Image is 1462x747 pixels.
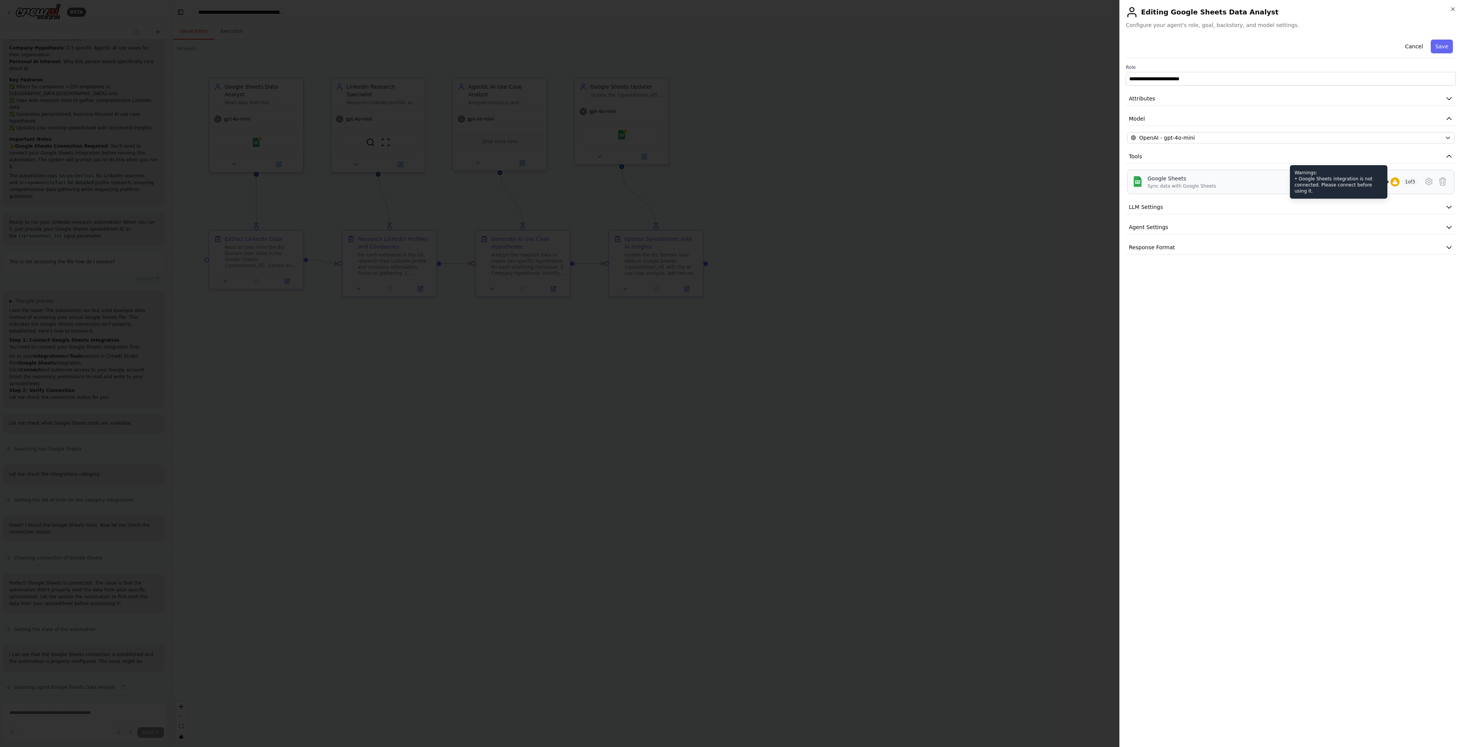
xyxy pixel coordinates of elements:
span: Configure your agent's role, goal, backstory, and model settings. [1126,21,1456,29]
div: Sync data with Google Sheets [1148,183,1216,189]
button: Model [1126,112,1456,126]
button: Tools [1126,150,1456,164]
span: Agent Settings [1129,223,1168,231]
span: Attributes [1129,95,1155,102]
button: Configure tool [1422,175,1436,188]
button: Cancel [1400,40,1427,53]
button: Agent Settings [1126,220,1456,234]
button: Delete tool [1436,175,1449,188]
span: LLM Settings [1129,203,1163,211]
span: Tools [1129,153,1142,160]
span: Response Format [1129,244,1175,251]
div: Warnings: • Google Sheets integration is not connected. Please connect before using it. [1290,165,1387,199]
div: Google Sheets [1148,175,1216,182]
label: Role [1126,64,1456,70]
button: Response Format [1126,241,1456,255]
h2: Editing Google Sheets Data Analyst [1126,6,1456,18]
span: 1 of 3 [1403,178,1417,186]
img: Google Sheets [1132,176,1143,187]
span: OpenAI - gpt-4o-mini [1139,134,1195,142]
button: OpenAI - gpt-4o-mini [1127,132,1454,143]
button: Attributes [1126,92,1456,106]
span: Model [1129,115,1145,123]
button: LLM Settings [1126,200,1456,214]
button: Save [1431,40,1453,53]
